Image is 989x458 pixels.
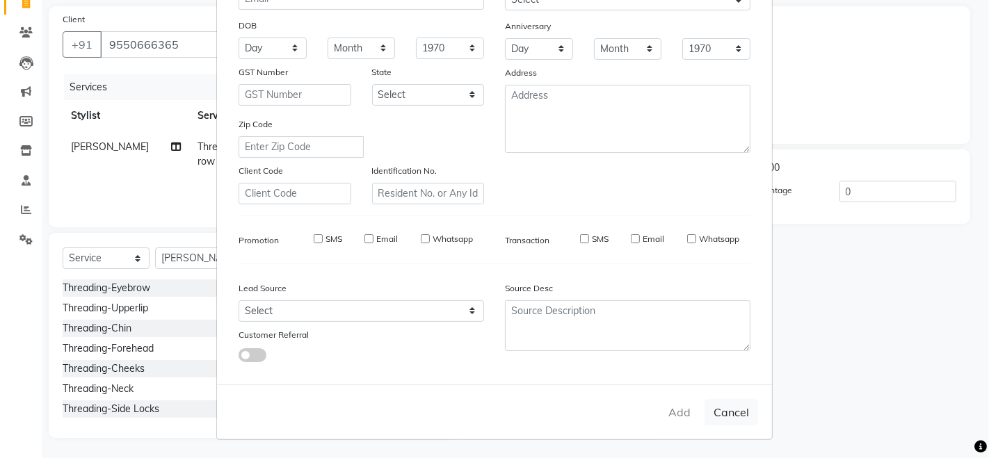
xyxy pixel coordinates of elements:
label: Whatsapp [699,233,739,245]
label: SMS [325,233,342,245]
input: Resident No. or Any Id [372,183,485,204]
input: Client Code [239,183,351,204]
label: GST Number [239,66,288,79]
label: Email [376,233,398,245]
label: Lead Source [239,282,287,295]
label: Transaction [505,234,549,247]
label: Email [643,233,664,245]
label: Anniversary [505,20,551,33]
label: Promotion [239,234,279,247]
input: GST Number [239,84,351,106]
label: Customer Referral [239,329,309,341]
input: Enter Zip Code [239,136,364,158]
label: Address [505,67,537,79]
label: Identification No. [372,165,437,177]
label: Whatsapp [433,233,473,245]
label: SMS [592,233,609,245]
label: Source Desc [505,282,553,295]
label: State [372,66,392,79]
label: DOB [239,19,257,32]
label: Zip Code [239,118,273,131]
label: Client Code [239,165,283,177]
button: Cancel [705,399,758,425]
